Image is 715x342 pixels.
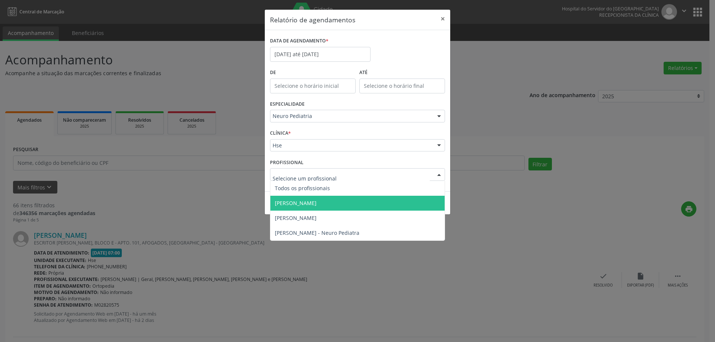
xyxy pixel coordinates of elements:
label: ATÉ [359,67,445,79]
span: [PERSON_NAME] - Neuro Pediatra [275,229,359,236]
input: Selecione um profissional [273,171,430,186]
label: PROFISSIONAL [270,157,304,168]
input: Selecione o horário final [359,79,445,93]
label: CLÍNICA [270,128,291,139]
button: Close [435,10,450,28]
h5: Relatório de agendamentos [270,15,355,25]
span: [PERSON_NAME] [275,214,317,221]
label: DATA DE AGENDAMENTO [270,35,328,47]
span: Todos os profissionais [275,185,330,192]
input: Selecione uma data ou intervalo [270,47,371,62]
span: [PERSON_NAME] [275,199,317,207]
input: Selecione o horário inicial [270,79,356,93]
label: De [270,67,356,79]
span: Hse [273,142,430,149]
label: ESPECIALIDADE [270,99,305,110]
span: Neuro Pediatria [273,112,430,120]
